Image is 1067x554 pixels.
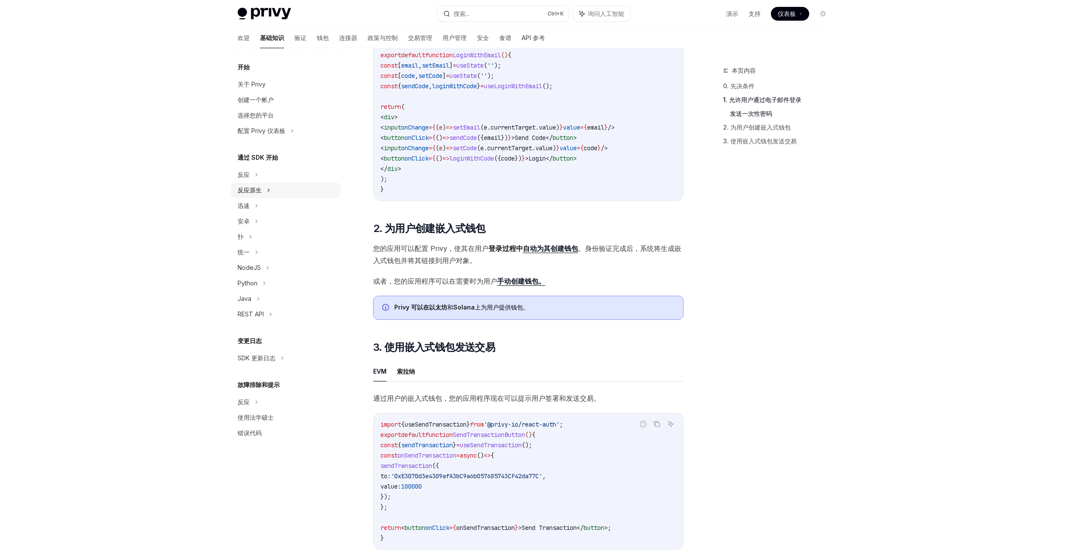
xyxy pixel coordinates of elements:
[429,144,432,152] span: =
[231,92,341,108] a: 创建一个帐户
[238,429,262,436] font: 错误代码
[546,134,553,142] span: </
[442,72,446,80] span: ]
[380,431,401,439] span: export
[238,381,280,388] font: 故障排除和提示
[484,62,487,69] span: (
[373,222,486,235] font: 2. 为用户创建嵌入式钱包
[439,124,442,131] span: e
[397,361,415,381] button: 索拉纳
[432,144,436,152] span: {
[408,34,432,41] font: 交易管理
[294,34,306,41] font: 验证
[453,124,480,131] span: setEmail
[453,51,501,59] span: LoginWithEmail
[477,452,484,459] span: ()
[535,144,553,152] span: value
[522,524,577,532] span: Send Transaction
[456,452,460,459] span: =
[730,110,772,117] font: 发送一次性密码
[238,28,250,48] a: 欢迎
[484,82,542,90] span: useLoginWithEmail
[442,124,446,131] span: )
[499,28,511,48] a: 食谱
[380,113,384,121] span: <
[373,361,387,381] button: EVM
[778,10,796,17] font: 仪表板
[532,144,535,152] span: .
[511,134,515,142] span: >
[380,144,384,152] span: <
[408,28,432,48] a: 交易管理
[380,186,384,193] span: }
[401,421,405,428] span: {
[454,10,470,17] font: 搜索...
[394,303,447,311] font: Privy 可以在以太坊
[425,524,449,532] span: onClick
[398,82,401,90] span: {
[373,341,495,353] font: 3. 使用嵌入式钱包发送交易
[231,410,341,425] a: 使用法学硕士
[442,28,467,48] a: 用户管理
[529,155,546,162] span: Login
[449,134,477,142] span: sendCode
[238,398,250,405] font: 反应
[730,107,837,121] a: 发送一次性密码
[651,418,662,430] button: 复制代码块中的内容
[339,34,357,41] font: 连接器
[487,144,532,152] span: currentTarget
[380,472,391,480] span: to:
[238,111,274,119] font: 选择您的平台
[449,277,497,285] font: 在需要时为用户
[494,155,501,162] span: ({
[380,441,398,449] span: const
[523,244,537,253] font: 自动
[587,124,604,131] span: email
[573,6,630,22] button: 询问人工智能
[231,425,341,441] a: 错误代码
[501,155,515,162] span: code
[608,524,611,532] span: ;
[449,524,453,532] span: =
[491,124,535,131] span: currentTarget
[238,154,278,161] font: 通过 SDK 开始
[436,124,439,131] span: (
[380,493,391,501] span: });
[518,524,522,532] span: >
[391,472,542,480] span: '0xE3070d3e4309afA3bC9a6b057685743CF42da77C'
[604,524,608,532] span: >
[771,7,809,21] a: 仪表板
[497,277,545,286] a: 手动创建钱包。
[584,524,604,532] span: button
[405,421,467,428] span: useSendTransaction
[484,421,560,428] span: '@privy-io/react-auth'
[401,51,425,59] span: default
[238,34,250,41] font: 欢迎
[439,144,442,152] span: e
[588,10,624,17] font: 询问人工智能
[436,155,442,162] span: ()
[723,134,837,148] a: 3. 使用嵌入式钱包发送交易
[418,62,422,69] span: ,
[522,34,545,41] font: API 参考
[584,144,597,152] span: code
[580,124,584,131] span: =
[238,186,262,194] font: 反应原生
[442,134,449,142] span: =>
[484,134,501,142] span: email
[384,124,401,131] span: input
[508,51,511,59] span: {
[723,79,837,93] a: 0. 先决条件
[522,28,545,48] a: API 参考
[477,134,484,142] span: ({
[401,72,415,80] span: code
[238,63,250,71] font: 开始
[373,394,600,402] font: 通过用户的嵌入式钱包，您的应用程序现在可以提示用户签署和发送交易。
[577,524,584,532] span: </
[260,28,284,48] a: 基础知识
[238,202,250,209] font: 迅速
[480,144,484,152] span: e
[484,124,487,131] span: e
[453,144,477,152] span: setCode
[238,279,257,287] font: Python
